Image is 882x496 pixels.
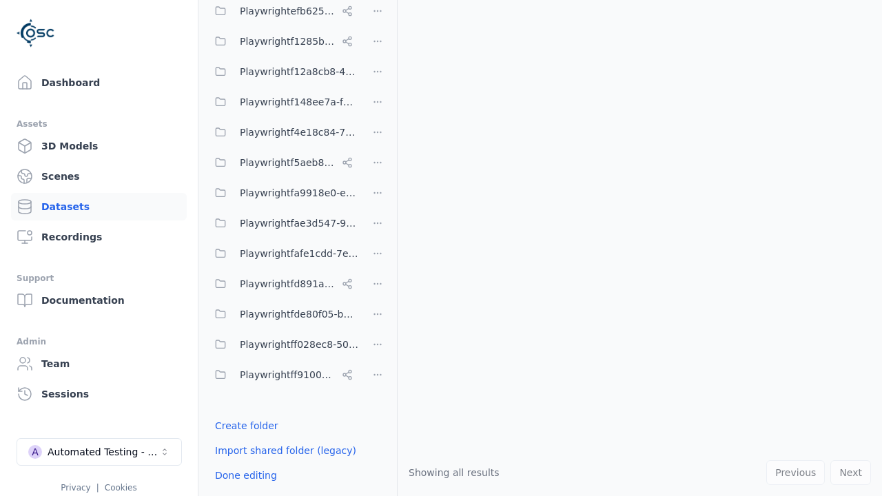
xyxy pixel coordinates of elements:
[240,306,358,322] span: Playwrightfde80f05-b70d-4104-ad1c-b71865a0eedf
[240,245,358,262] span: Playwrightfafe1cdd-7eb2-4390-bfe1-ed4773ecffac
[11,223,187,251] a: Recordings
[11,132,187,160] a: 3D Models
[11,380,187,408] a: Sessions
[11,69,187,96] a: Dashboard
[17,438,182,466] button: Select a workspace
[207,361,358,389] button: Playwrightff910033-c297-413c-9627-78f34a067480
[17,270,181,287] div: Support
[207,118,358,146] button: Playwrightf4e18c84-7c7e-4c28-bfa4-7be69262452c
[28,445,42,459] div: A
[215,419,278,433] a: Create folder
[240,276,336,292] span: Playwrightfd891aa9-817c-4b53-b4a5-239ad8786b13
[207,209,358,237] button: Playwrightfae3d547-9354-4b34-ba80-334734bb31d4
[240,3,336,19] span: Playwrightefb6251a-f72e-4cb7-bc11-185fbdc8734c
[240,215,358,231] span: Playwrightfae3d547-9354-4b34-ba80-334734bb31d4
[240,336,358,353] span: Playwrightff028ec8-50e9-4dd8-81bd-941bca1e104f
[207,300,358,328] button: Playwrightfde80f05-b70d-4104-ad1c-b71865a0eedf
[11,350,187,378] a: Team
[207,88,358,116] button: Playwrightf148ee7a-f6f0-478b-8659-42bd4a5eac88
[240,154,336,171] span: Playwrightf5aeb831-9105-46b5-9a9b-c943ac435ad3
[240,63,358,80] span: Playwrightf12a8cb8-44f5-4bf0-b292-721ddd8e7e42
[17,14,55,52] img: Logo
[61,483,90,493] a: Privacy
[215,444,356,457] a: Import shared folder (legacy)
[207,240,358,267] button: Playwrightfafe1cdd-7eb2-4390-bfe1-ed4773ecffac
[207,331,358,358] button: Playwrightff028ec8-50e9-4dd8-81bd-941bca1e104f
[207,58,358,85] button: Playwrightf12a8cb8-44f5-4bf0-b292-721ddd8e7e42
[240,33,336,50] span: Playwrightf1285bef-0e1f-4916-a3c2-d80ed4e692e1
[17,333,181,350] div: Admin
[240,124,358,141] span: Playwrightf4e18c84-7c7e-4c28-bfa4-7be69262452c
[11,163,187,190] a: Scenes
[11,287,187,314] a: Documentation
[48,445,159,459] div: Automated Testing - Playwright
[207,179,358,207] button: Playwrightfa9918e0-e6c7-48e0-9ade-ec9b0f0d9008
[11,193,187,220] a: Datasets
[17,116,181,132] div: Assets
[207,28,358,55] button: Playwrightf1285bef-0e1f-4916-a3c2-d80ed4e692e1
[207,149,358,176] button: Playwrightf5aeb831-9105-46b5-9a9b-c943ac435ad3
[207,270,358,298] button: Playwrightfd891aa9-817c-4b53-b4a5-239ad8786b13
[240,185,358,201] span: Playwrightfa9918e0-e6c7-48e0-9ade-ec9b0f0d9008
[240,94,358,110] span: Playwrightf148ee7a-f6f0-478b-8659-42bd4a5eac88
[207,413,287,438] button: Create folder
[240,366,336,383] span: Playwrightff910033-c297-413c-9627-78f34a067480
[207,438,365,463] button: Import shared folder (legacy)
[96,483,99,493] span: |
[409,467,500,478] span: Showing all results
[207,463,285,488] button: Done editing
[105,483,137,493] a: Cookies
